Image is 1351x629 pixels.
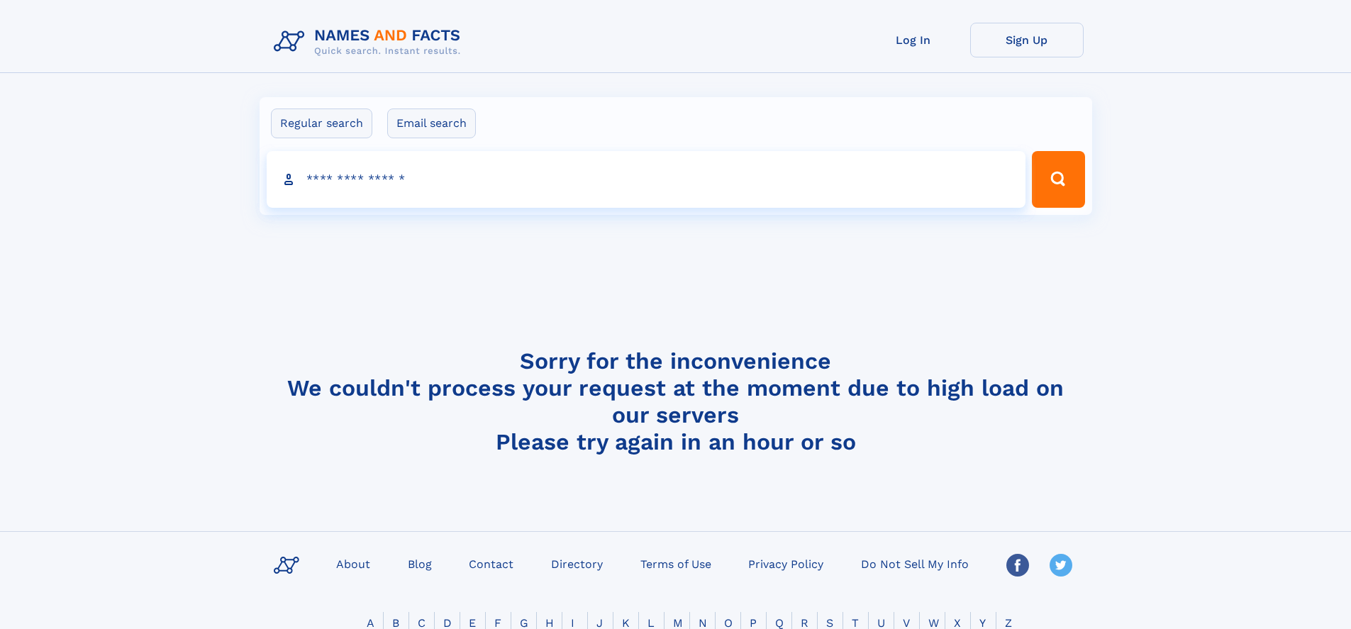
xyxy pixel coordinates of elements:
a: About [330,553,376,574]
a: Log In [857,23,970,57]
a: Privacy Policy [743,553,829,574]
a: Directory [545,553,608,574]
label: Email search [387,108,476,138]
button: Search Button [1032,151,1084,208]
img: Logo Names and Facts [268,23,472,61]
a: Sign Up [970,23,1084,57]
a: Do Not Sell My Info [855,553,974,574]
img: Twitter [1050,554,1072,577]
img: Facebook [1006,554,1029,577]
a: Blog [402,553,438,574]
h4: Sorry for the inconvenience We couldn't process your request at the moment due to high load on ou... [268,347,1084,455]
a: Contact [463,553,519,574]
label: Regular search [271,108,372,138]
input: search input [267,151,1026,208]
a: Terms of Use [635,553,717,574]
